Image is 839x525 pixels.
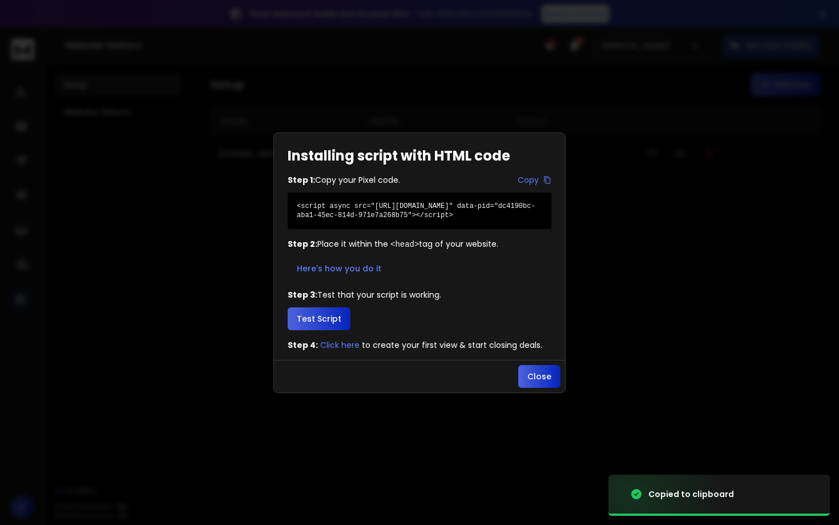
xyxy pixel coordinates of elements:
button: Copy [518,174,551,186]
button: Here's how you do it [288,257,390,280]
button: Click here [320,339,360,351]
code: <script async src="[URL][DOMAIN_NAME]" data-pid="dc4190bc-aba1-45ec-814d-971e7a268b75"></script> [297,202,535,219]
button: Test Script [288,307,350,330]
span: Step 1: [288,174,315,186]
p: to create your first view & start closing deals. [288,339,551,351]
p: Test that your script is working. [288,289,551,300]
div: Copied to clipboard [648,488,734,500]
p: Place it within the tag of your website. [288,238,551,250]
span: Step 2: [288,238,317,250]
p: Copy your Pixel code. [288,174,400,186]
code: <head> [390,240,419,249]
button: Close [518,365,560,388]
h1: Installing script with HTML code [274,133,565,165]
span: Step 4: [288,339,318,351]
span: Step 3: [288,289,317,300]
